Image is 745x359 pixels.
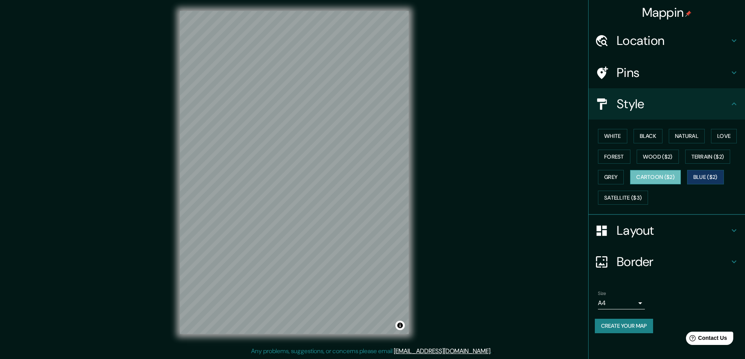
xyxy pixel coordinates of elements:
[598,150,630,164] button: Forest
[617,65,729,80] h4: Pins
[492,346,493,356] div: .
[617,254,729,270] h4: Border
[711,129,737,143] button: Love
[180,11,409,334] canvas: Map
[598,170,624,184] button: Grey
[617,33,729,48] h4: Location
[598,191,648,205] button: Satellite ($3)
[589,25,745,56] div: Location
[493,346,494,356] div: .
[617,96,729,112] h4: Style
[251,346,492,356] p: Any problems, suggestions, or concerns please email .
[617,223,729,238] h4: Layout
[598,297,645,309] div: A4
[589,57,745,88] div: Pins
[589,88,745,120] div: Style
[595,319,653,333] button: Create your map
[598,129,627,143] button: White
[675,329,736,350] iframe: Help widget launcher
[598,290,606,297] label: Size
[687,170,724,184] button: Blue ($2)
[589,246,745,277] div: Border
[642,5,692,20] h4: Mappin
[685,11,691,17] img: pin-icon.png
[394,347,490,355] a: [EMAIL_ADDRESS][DOMAIN_NAME]
[395,321,405,330] button: Toggle attribution
[630,170,681,184] button: Cartoon ($2)
[589,215,745,246] div: Layout
[669,129,705,143] button: Natural
[634,129,663,143] button: Black
[685,150,731,164] button: Terrain ($2)
[637,150,679,164] button: Wood ($2)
